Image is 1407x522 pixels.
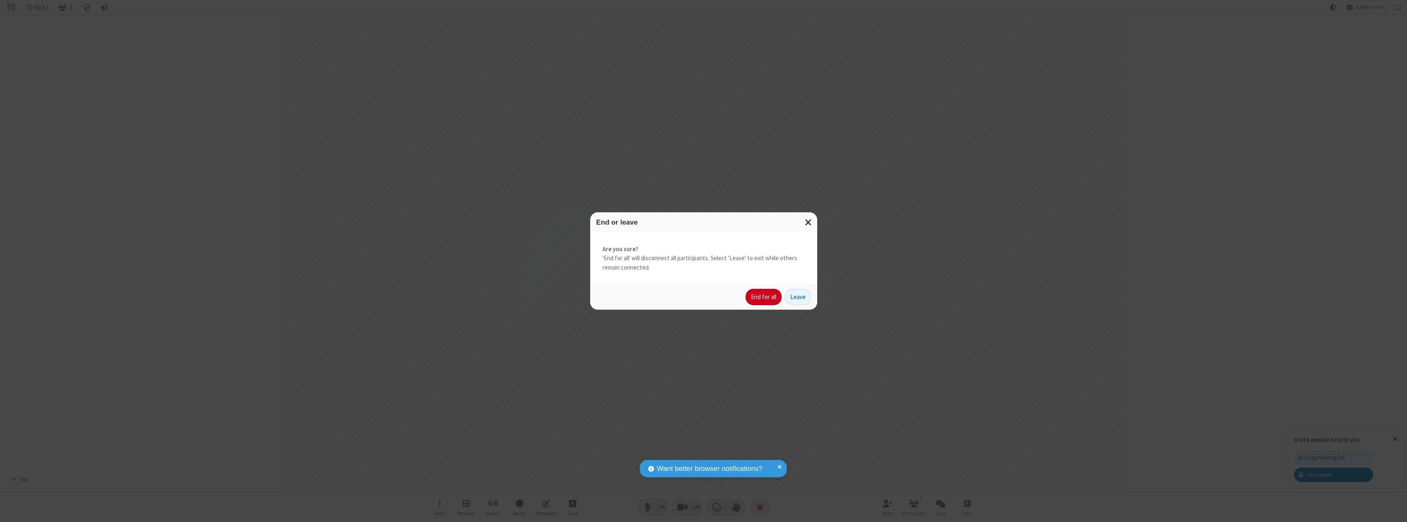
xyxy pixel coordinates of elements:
div: 'End for all' will disconnect all participants. Select 'Leave' to exit while others remain connec... [590,232,817,285]
span: Want better browser notifications? [657,464,762,474]
button: Close modal [800,212,817,232]
strong: Are you sure? [602,245,805,254]
h3: End or leave [596,218,811,226]
button: End for all [746,289,782,305]
button: Leave [785,289,811,305]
